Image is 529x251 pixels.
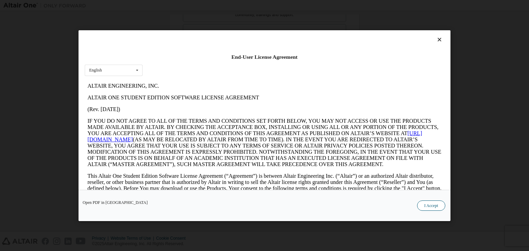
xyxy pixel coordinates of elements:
[3,50,338,62] a: [URL][DOMAIN_NAME]
[3,26,357,32] p: (Rev. [DATE])
[417,200,445,211] button: I Accept
[89,68,102,72] div: English
[3,14,357,21] p: ALTAIR ONE STUDENT EDITION SOFTWARE LICENSE AGREEMENT
[3,38,357,87] p: IF YOU DO NOT AGREE TO ALL OF THE TERMS AND CONDITIONS SET FORTH BELOW, YOU MAY NOT ACCESS OR USE...
[3,3,357,9] p: ALTAIR ENGINEERING, INC.
[85,54,444,61] div: End-User License Agreement
[3,93,357,118] p: This Altair One Student Edition Software License Agreement (“Agreement”) is between Altair Engine...
[83,200,148,205] a: Open PDF in [GEOGRAPHIC_DATA]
